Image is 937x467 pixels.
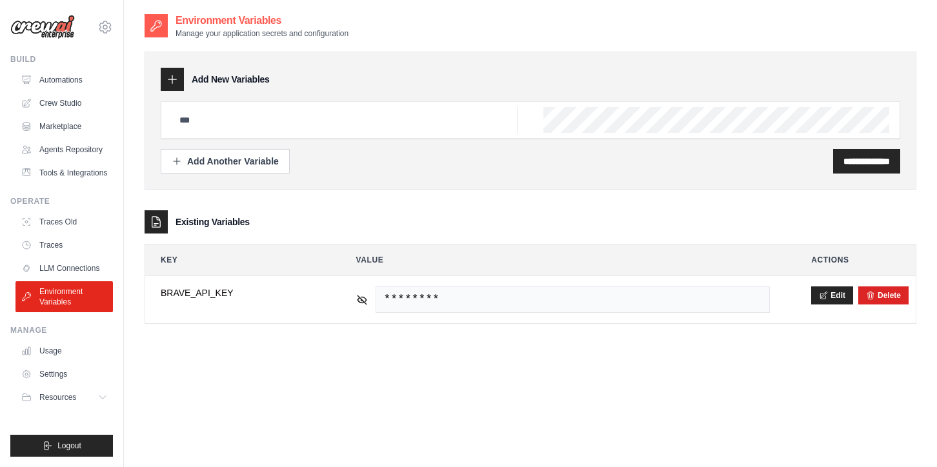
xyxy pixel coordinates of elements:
th: Value [341,244,786,275]
th: Actions [796,244,916,275]
button: Resources [15,387,113,408]
button: Logout [10,435,113,457]
div: Manage [10,325,113,335]
a: Automations [15,70,113,90]
img: Logo [10,15,75,39]
a: Agents Repository [15,139,113,160]
th: Key [145,244,330,275]
a: Marketplace [15,116,113,137]
div: Build [10,54,113,65]
a: Tools & Integrations [15,163,113,183]
h3: Add New Variables [192,73,270,86]
span: BRAVE_API_KEY [161,286,315,299]
button: Add Another Variable [161,149,290,174]
span: Logout [57,441,81,451]
a: Usage [15,341,113,361]
h2: Environment Variables [176,13,348,28]
a: Traces Old [15,212,113,232]
span: Resources [39,392,76,402]
button: Delete [866,290,901,301]
button: Edit [811,286,853,304]
a: Environment Variables [15,281,113,312]
a: LLM Connections [15,258,113,279]
h3: Existing Variables [176,215,250,228]
p: Manage your application secrets and configuration [176,28,348,39]
div: Operate [10,196,113,206]
div: Add Another Variable [172,155,279,168]
a: Settings [15,364,113,384]
a: Crew Studio [15,93,113,114]
a: Traces [15,235,113,255]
